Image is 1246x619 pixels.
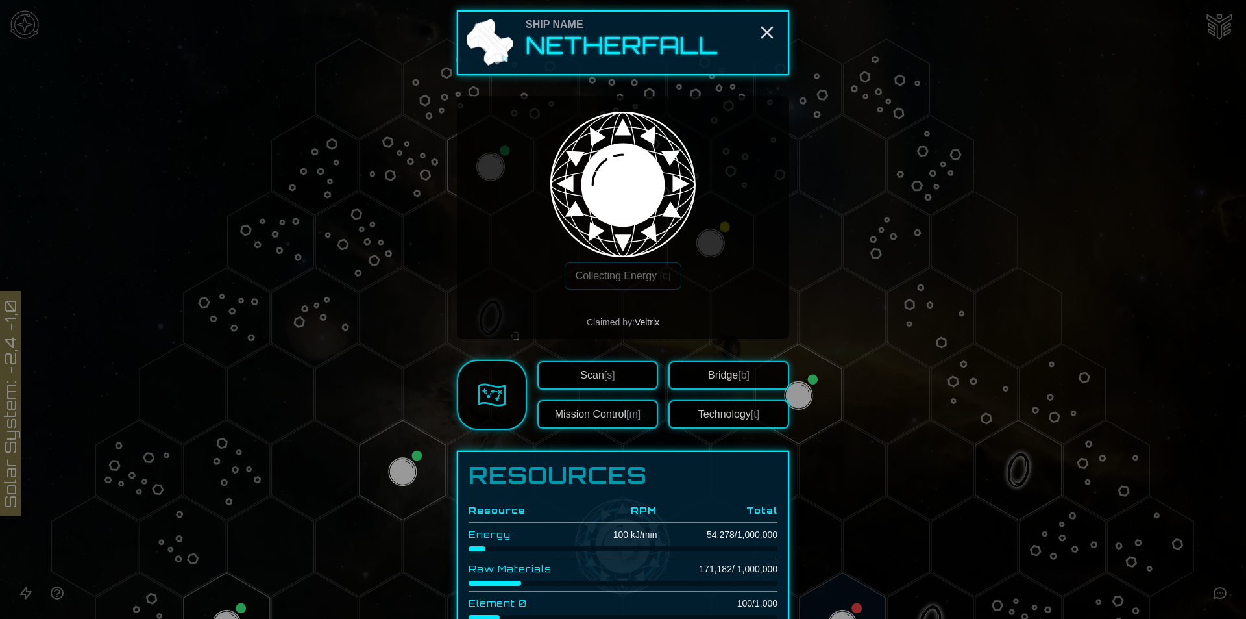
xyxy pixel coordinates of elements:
[657,523,777,547] td: 54,278 / 1,000,000
[545,100,701,256] img: Star
[469,557,585,581] td: Raw Materials
[657,592,777,616] td: 100 / 1,000
[751,409,759,420] span: [t]
[668,400,789,429] button: Technology[t]
[537,400,658,429] button: Mission Control[m]
[626,409,641,420] span: [m]
[469,462,777,488] h1: Resources
[668,361,789,390] button: Bridge[b]
[463,17,515,69] img: Ship Icon
[585,499,657,523] th: RPM
[545,107,701,262] img: Dyson Sphere
[526,17,718,32] div: Ship Name
[469,523,585,547] td: Energy
[537,361,658,390] button: Scan[s]
[469,592,585,616] td: Element 0
[657,499,777,523] th: Total
[478,381,506,409] img: Sector
[604,370,615,381] span: [s]
[565,262,682,290] button: Collecting Energy [c]
[467,316,779,329] div: Claimed by:
[659,270,670,281] span: [c]
[757,22,777,43] button: Close
[635,317,659,327] span: Veltrix
[580,370,615,381] span: Scan
[738,370,750,381] span: [b]
[469,499,585,523] th: Resource
[526,32,718,58] h2: Netherfall
[585,523,657,547] td: 100 kJ/min
[657,557,777,581] td: 171,182 / 1,000,000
